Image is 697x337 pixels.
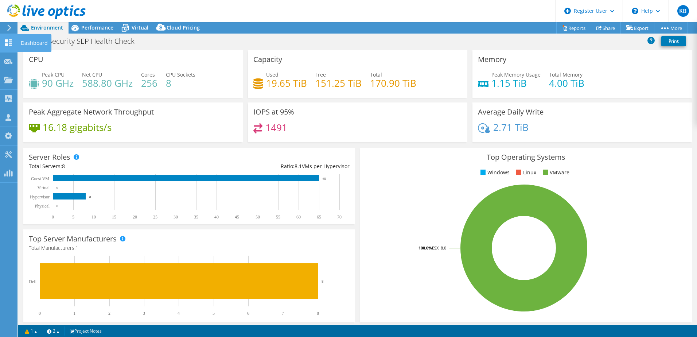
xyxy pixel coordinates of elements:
[43,123,112,131] h4: 16.18 gigabits/s
[549,79,584,87] h4: 4.00 TiB
[52,214,54,220] text: 0
[478,108,544,116] h3: Average Daily Write
[322,279,324,283] text: 8
[153,214,157,220] text: 25
[24,37,146,45] h1: JFK T4 Security SEP Health Check
[29,55,43,63] h3: CPU
[64,326,107,336] a: Project Notes
[108,311,110,316] text: 2
[478,55,506,63] h3: Memory
[213,311,215,316] text: 5
[315,79,362,87] h4: 151.25 TiB
[370,79,416,87] h4: 170.90 TiB
[133,214,137,220] text: 20
[189,162,350,170] div: Ratio: VMs per Hypervisor
[29,235,117,243] h3: Top Server Manufacturers
[214,214,219,220] text: 40
[31,24,63,31] span: Environment
[247,311,249,316] text: 6
[315,71,326,78] span: Free
[82,71,102,78] span: Net CPU
[166,71,195,78] span: CPU Sockets
[89,195,91,199] text: 8
[73,311,75,316] text: 1
[174,214,178,220] text: 30
[167,24,200,31] span: Cloud Pricing
[317,311,319,316] text: 8
[418,245,432,251] tspan: 100.0%
[38,185,50,190] text: Virtual
[29,162,189,170] div: Total Servers:
[620,22,654,34] a: Export
[253,55,282,63] h3: Capacity
[57,204,58,208] text: 0
[541,168,569,177] li: VMware
[143,311,145,316] text: 3
[235,214,239,220] text: 45
[29,153,70,161] h3: Server Roles
[62,163,65,170] span: 8
[75,244,78,251] span: 1
[29,279,36,284] text: Dell
[141,79,157,87] h4: 256
[337,214,342,220] text: 70
[39,311,41,316] text: 0
[72,214,74,220] text: 5
[556,22,591,34] a: Reports
[178,311,180,316] text: 4
[266,79,307,87] h4: 19.65 TiB
[432,245,446,251] tspan: ESXi 8.0
[282,311,284,316] text: 7
[370,71,382,78] span: Total
[296,214,301,220] text: 60
[266,71,279,78] span: Used
[295,163,302,170] span: 8.1
[194,214,198,220] text: 35
[677,5,689,17] span: KB
[42,79,74,87] h4: 90 GHz
[132,24,148,31] span: Virtual
[253,108,294,116] h3: IOPS at 95%
[31,176,49,181] text: Guest VM
[166,79,195,87] h4: 8
[91,214,96,220] text: 10
[491,79,541,87] h4: 1.15 TiB
[632,8,638,14] svg: \n
[323,177,326,181] text: 65
[479,168,510,177] li: Windows
[57,186,58,190] text: 0
[491,71,541,78] span: Peak Memory Usage
[661,36,686,46] a: Print
[256,214,260,220] text: 50
[20,326,42,336] a: 1
[265,124,287,132] h4: 1491
[317,214,321,220] text: 65
[29,108,154,116] h3: Peak Aggregate Network Throughput
[141,71,155,78] span: Cores
[42,71,65,78] span: Peak CPU
[29,244,350,252] h4: Total Manufacturers:
[112,214,116,220] text: 15
[591,22,621,34] a: Share
[17,34,51,52] div: Dashboard
[82,79,133,87] h4: 588.80 GHz
[81,24,113,31] span: Performance
[35,204,50,209] text: Physical
[549,71,583,78] span: Total Memory
[276,214,280,220] text: 55
[514,168,536,177] li: Linux
[654,22,688,34] a: More
[30,194,50,200] text: Hypervisor
[493,123,529,131] h4: 2.71 TiB
[42,326,65,336] a: 2
[366,153,686,161] h3: Top Operating Systems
